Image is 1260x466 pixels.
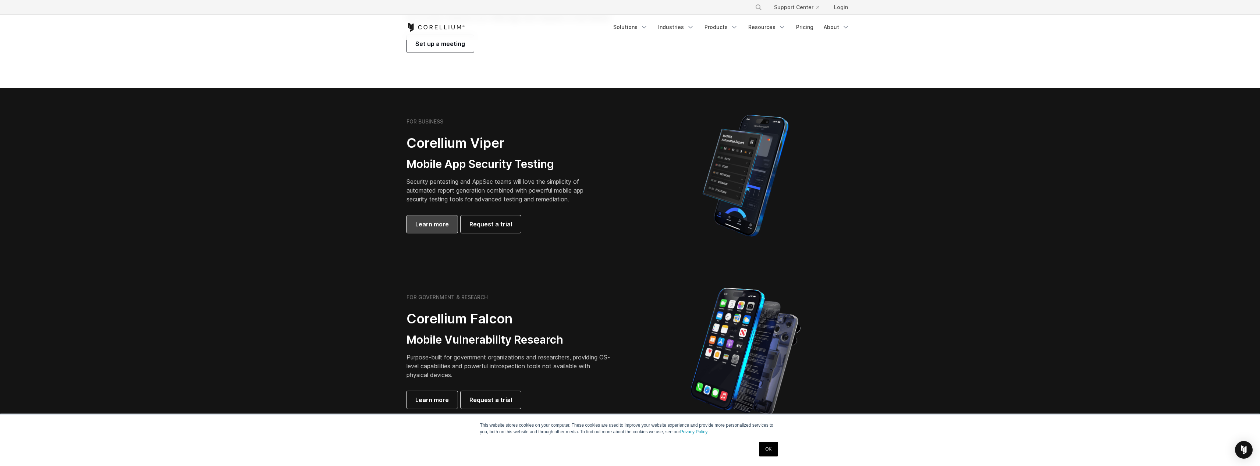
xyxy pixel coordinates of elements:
[407,118,443,125] h6: FOR BUSINESS
[768,1,825,14] a: Support Center
[759,442,778,456] a: OK
[690,287,801,416] img: iPhone model separated into the mechanics used to build the physical device.
[407,353,613,379] p: Purpose-built for government organizations and researchers, providing OS-level capabilities and p...
[461,391,521,409] a: Request a trial
[407,157,595,171] h3: Mobile App Security Testing
[407,294,488,301] h6: FOR GOVERNMENT & RESEARCH
[415,220,449,229] span: Learn more
[407,35,474,53] a: Set up a meeting
[1235,441,1253,459] div: Open Intercom Messenger
[407,333,613,347] h3: Mobile Vulnerability Research
[480,422,780,435] p: This website stores cookies on your computer. These cookies are used to improve your website expe...
[828,1,854,14] a: Login
[752,1,765,14] button: Search
[415,39,465,48] span: Set up a meeting
[654,21,699,34] a: Industries
[407,135,595,151] h2: Corellium Viper
[407,391,458,409] a: Learn more
[792,21,818,34] a: Pricing
[469,220,512,229] span: Request a trial
[746,1,854,14] div: Navigation Menu
[744,21,790,34] a: Resources
[680,429,709,434] a: Privacy Policy.
[407,215,458,233] a: Learn more
[609,21,652,34] a: Solutions
[700,21,742,34] a: Products
[819,21,854,34] a: About
[415,395,449,404] span: Learn more
[407,23,465,32] a: Corellium Home
[469,395,512,404] span: Request a trial
[609,21,854,34] div: Navigation Menu
[461,215,521,233] a: Request a trial
[690,111,801,240] img: Corellium MATRIX automated report on iPhone showing app vulnerability test results across securit...
[407,177,595,204] p: Security pentesting and AppSec teams will love the simplicity of automated report generation comb...
[407,311,613,327] h2: Corellium Falcon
